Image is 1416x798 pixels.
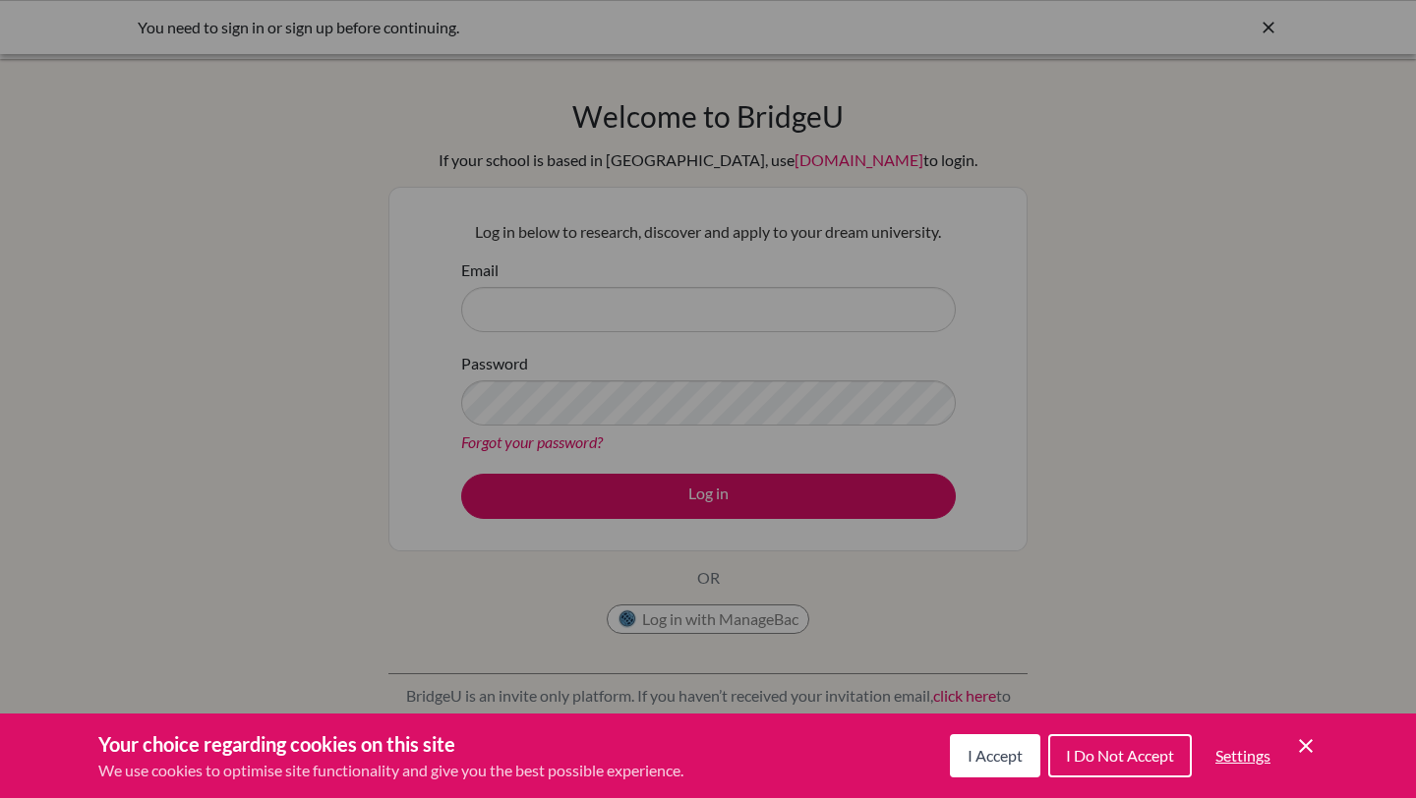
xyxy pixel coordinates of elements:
span: I Accept [968,746,1023,765]
p: We use cookies to optimise site functionality and give you the best possible experience. [98,759,683,782]
h3: Your choice regarding cookies on this site [98,729,683,759]
button: I Accept [950,734,1040,777]
button: Settings [1200,736,1286,775]
span: I Do Not Accept [1066,746,1174,765]
span: Settings [1215,746,1270,765]
button: I Do Not Accept [1048,734,1192,777]
button: Save and close [1294,734,1318,758]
